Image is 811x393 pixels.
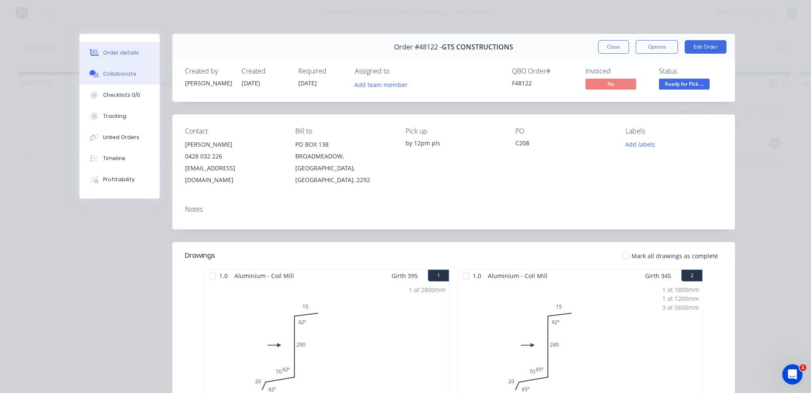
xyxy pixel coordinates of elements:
div: BROADMEADOW, [GEOGRAPHIC_DATA], [GEOGRAPHIC_DATA], 2292 [295,150,392,186]
div: C208 [515,139,612,150]
span: Aluminium - Coil Mill [231,270,297,282]
button: Timeline [79,148,160,169]
span: Girth 345 [645,270,671,282]
span: 1.0 [216,270,231,282]
div: Drawings [185,251,215,261]
span: Mark all drawings as complete [631,251,718,260]
span: Girth 395 [392,270,418,282]
button: Checklists 0/0 [79,85,160,106]
button: 1 [428,270,449,281]
div: Required [298,67,345,75]
span: [DATE] [242,79,260,87]
span: 1.0 [469,270,484,282]
div: 0428 032 226 [185,150,282,162]
div: Tracking [103,112,126,120]
button: Collaborate [79,63,160,85]
div: Invoiced [585,67,649,75]
span: [DATE] [298,79,317,87]
div: PO BOX 138 [295,139,392,150]
div: Created by [185,67,231,75]
button: Add team member [350,79,412,90]
span: No [585,79,636,89]
div: by 12pm pls [405,139,502,147]
div: Collaborate [103,70,136,78]
div: 1 at 1800mm [662,285,699,294]
div: PO BOX 138BROADMEADOW, [GEOGRAPHIC_DATA], [GEOGRAPHIC_DATA], 2292 [295,139,392,186]
div: Timeline [103,155,125,162]
div: [PERSON_NAME] [185,139,282,150]
span: Ready for Pick ... [659,79,710,89]
span: Aluminium - Coil Mill [484,270,551,282]
button: Ready for Pick ... [659,79,710,91]
div: Created [242,67,288,75]
div: Status [659,67,722,75]
button: Tracking [79,106,160,127]
button: Edit Order [685,40,727,54]
button: Close [598,40,629,54]
div: Checklists 0/0 [103,91,140,99]
div: Notes [185,205,722,213]
div: Linked Orders [103,134,139,141]
div: Pick up [405,127,502,135]
button: Order details [79,42,160,63]
div: Profitability [103,176,135,183]
div: Labels [626,127,722,135]
button: Add labels [621,139,660,150]
button: Linked Orders [79,127,160,148]
div: Contact [185,127,282,135]
div: PO [515,127,612,135]
div: QBO Order # [512,67,575,75]
span: Order #48122 - [394,43,442,51]
span: GTS CONSTRUCTIONS [442,43,513,51]
div: [PERSON_NAME]0428 032 226[EMAIL_ADDRESS][DOMAIN_NAME] [185,139,282,186]
div: [EMAIL_ADDRESS][DOMAIN_NAME] [185,162,282,186]
div: Bill to [295,127,392,135]
button: Options [636,40,678,54]
div: F48122 [512,79,575,87]
div: 1 at 1200mm [662,294,699,303]
div: 1 at 2800mm [409,285,446,294]
button: 2 [681,270,702,281]
div: Order details [103,49,139,57]
button: Profitability [79,169,160,190]
span: 1 [800,364,806,371]
div: [PERSON_NAME] [185,79,231,87]
div: 3 at 5600mm [662,303,699,312]
div: Assigned to [355,67,439,75]
button: Add team member [355,79,412,90]
iframe: Intercom live chat [782,364,803,385]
